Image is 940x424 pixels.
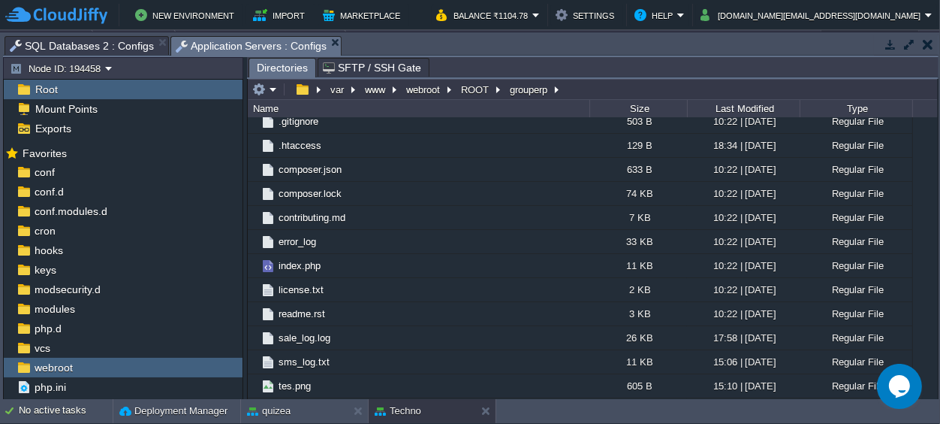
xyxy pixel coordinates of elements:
[687,374,800,398] div: 15:10 | [DATE]
[800,182,912,205] div: Regular File
[687,326,800,350] div: 17:58 | [DATE]
[687,134,800,157] div: 18:34 | [DATE]
[687,182,800,205] div: 10:22 | [DATE]
[248,278,260,301] img: AMDAwAAAACH5BAEAAAAALAAAAAABAAEAAAICRAEAOw==
[32,122,74,135] span: Exports
[589,206,687,229] div: 7 KB
[176,37,327,56] span: Application Servers : Configs
[260,210,276,226] img: AMDAwAAAACH5BAEAAAAALAAAAAABAAEAAAICRAEAOw==
[260,234,276,250] img: AMDAwAAAACH5BAEAAAAALAAAAAABAAEAAAICRAEAOw==
[20,147,69,159] a: Favorites
[32,224,58,238] a: cron
[276,187,344,200] a: composer.lock
[260,138,276,154] img: AMDAwAAAACH5BAEAAAAALAAAAAABAAEAAAICRAEAOw==
[800,254,912,277] div: Regular File
[32,380,68,394] span: php.ini
[32,185,66,198] a: conf.d
[248,254,260,277] img: AMDAwAAAACH5BAEAAAAALAAAAAABAAEAAAICRAEAOw==
[589,134,687,157] div: 129 B
[32,165,57,179] a: conf
[508,83,551,96] button: grouperp
[877,364,925,409] iframe: chat widget
[5,30,80,51] button: Env Groups
[687,206,800,229] div: 10:22 | [DATE]
[276,115,321,128] a: .gitignore
[589,110,687,133] div: 503 B
[323,6,405,24] button: Marketplace
[556,6,619,24] button: Settings
[687,110,800,133] div: 10:22 | [DATE]
[260,114,276,130] img: AMDAwAAAACH5BAEAAAAALAAAAAABAAEAAAICRAEAOw==
[800,302,912,326] div: Regular File
[276,259,323,272] a: index.php
[375,404,421,419] button: Techno
[32,322,64,335] span: php.d
[10,37,154,55] span: SQL Databases 2 : Configs
[589,302,687,326] div: 3 KB
[32,102,100,116] span: Mount Points
[687,230,800,253] div: 10:22 | [DATE]
[260,162,276,178] img: AMDAwAAAACH5BAEAAAAALAAAAAABAAEAAAICRAEAOw==
[32,83,60,96] a: Root
[276,235,318,248] a: error_log
[119,404,227,419] button: Deployment Manager
[5,6,107,25] img: CloudJiffy
[260,258,276,274] img: AMDAwAAAACH5BAEAAAAALAAAAAABAAEAAAICRAEAOw==
[248,230,260,253] img: AMDAwAAAACH5BAEAAAAALAAAAAABAAEAAAICRAEAOw==
[591,100,687,117] div: Size
[248,302,260,326] img: AMDAwAAAACH5BAEAAAAALAAAAAABAAEAAAICRAEAOw==
[800,350,912,374] div: Regular File
[589,182,687,205] div: 74 KB
[323,59,421,77] span: SFTP / SSH Gate
[404,83,444,96] button: webroot
[32,361,75,374] a: webroot
[260,354,276,371] img: AMDAwAAAACH5BAEAAAAALAAAAAABAAEAAAICRAEAOw==
[248,326,260,350] img: AMDAwAAAACH5BAEAAAAALAAAAAABAAEAAAICRAEAOw==
[363,83,389,96] button: www
[276,211,348,224] a: contributing.md
[589,158,687,181] div: 633 B
[32,244,65,257] a: hooks
[589,230,687,253] div: 33 KB
[248,350,260,374] img: AMDAwAAAACH5BAEAAAAALAAAAAABAAEAAAICRAEAOw==
[687,158,800,181] div: 10:22 | [DATE]
[276,356,332,368] a: sms_log.txt
[589,278,687,301] div: 2 KB
[32,283,103,296] span: modsecurity.d
[800,134,912,157] div: Regular File
[260,306,276,323] img: AMDAwAAAACH5BAEAAAAALAAAAAABAAEAAAICRAEAOw==
[32,341,53,355] a: vcs
[32,302,77,316] a: modules
[249,100,589,117] div: Name
[276,283,326,296] a: license.txt
[589,350,687,374] div: 11 KB
[260,186,276,202] img: AMDAwAAAACH5BAEAAAAALAAAAAABAAEAAAICRAEAOw==
[436,6,532,24] button: Balance ₹1104.78
[276,307,327,320] a: readme.rst
[32,263,59,277] a: keys
[248,374,260,398] img: AMDAwAAAACH5BAEAAAAALAAAAAABAAEAAAICRAEAOw==
[260,282,276,298] img: AMDAwAAAACH5BAEAAAAALAAAAAABAAEAAAICRAEAOw==
[19,399,113,423] div: No active tasks
[248,182,260,205] img: AMDAwAAAACH5BAEAAAAALAAAAAABAAEAAAICRAEAOw==
[20,147,69,160] span: Favorites
[276,380,313,392] span: tes.png
[688,100,800,117] div: Last Modified
[800,158,912,181] div: Regular File
[247,404,291,419] button: quizea
[276,139,324,152] a: .htaccess
[276,163,344,176] a: composer.json
[248,79,938,100] input: Click to enter the path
